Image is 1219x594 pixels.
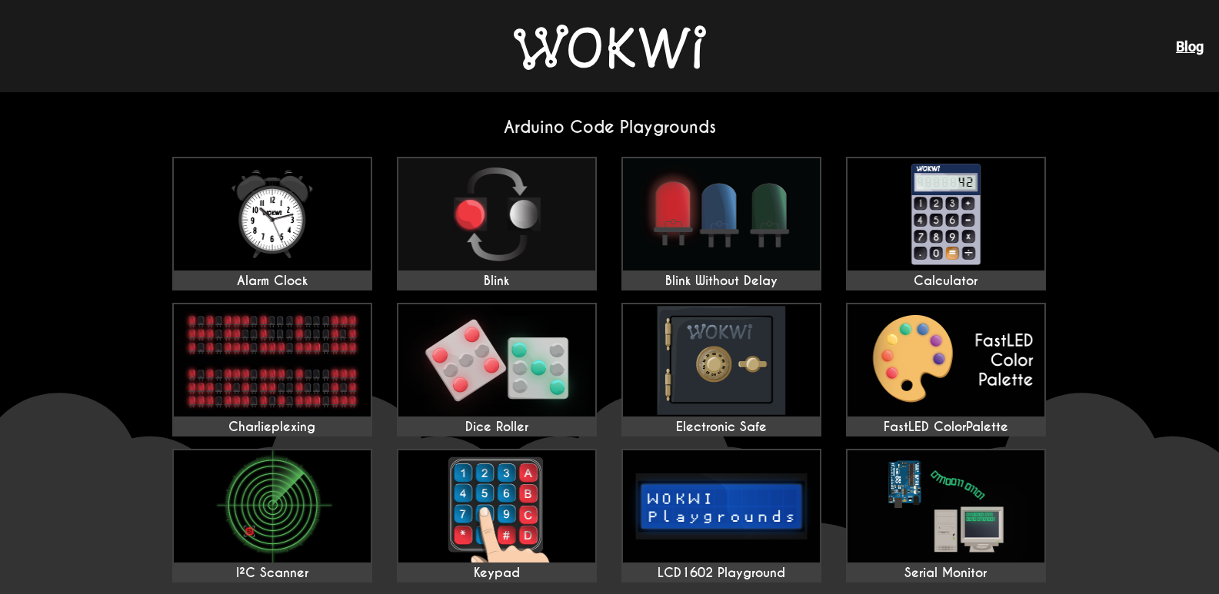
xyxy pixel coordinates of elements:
[398,304,595,416] img: Dice Roller
[514,25,706,70] img: Wokwi
[846,303,1046,436] a: FastLED ColorPalette
[848,274,1044,289] div: Calculator
[848,420,1044,435] div: FastLED ColorPalette
[397,449,597,582] a: Keypad
[848,158,1044,270] img: Calculator
[174,450,371,562] img: I²C Scanner
[623,304,820,416] img: Electronic Safe
[160,117,1060,138] h2: Arduino Code Playgrounds
[172,303,372,436] a: Charlieplexing
[1176,38,1204,55] a: Blog
[397,303,597,436] a: Dice Roller
[398,274,595,289] div: Blink
[623,450,820,562] img: LCD1602 Playground
[174,304,371,416] img: Charlieplexing
[172,449,372,582] a: I²C Scanner
[846,449,1046,582] a: Serial Monitor
[174,158,371,270] img: Alarm Clock
[623,420,820,435] div: Electronic Safe
[398,566,595,581] div: Keypad
[398,158,595,270] img: Blink
[848,566,1044,581] div: Serial Monitor
[174,420,371,435] div: Charlieplexing
[621,157,821,290] a: Blink Without Delay
[172,157,372,290] a: Alarm Clock
[623,158,820,270] img: Blink Without Delay
[848,304,1044,416] img: FastLED ColorPalette
[623,566,820,581] div: LCD1602 Playground
[848,450,1044,562] img: Serial Monitor
[398,420,595,435] div: Dice Roller
[397,157,597,290] a: Blink
[174,566,371,581] div: I²C Scanner
[621,449,821,582] a: LCD1602 Playground
[174,274,371,289] div: Alarm Clock
[621,303,821,436] a: Electronic Safe
[846,157,1046,290] a: Calculator
[398,450,595,562] img: Keypad
[623,274,820,289] div: Blink Without Delay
